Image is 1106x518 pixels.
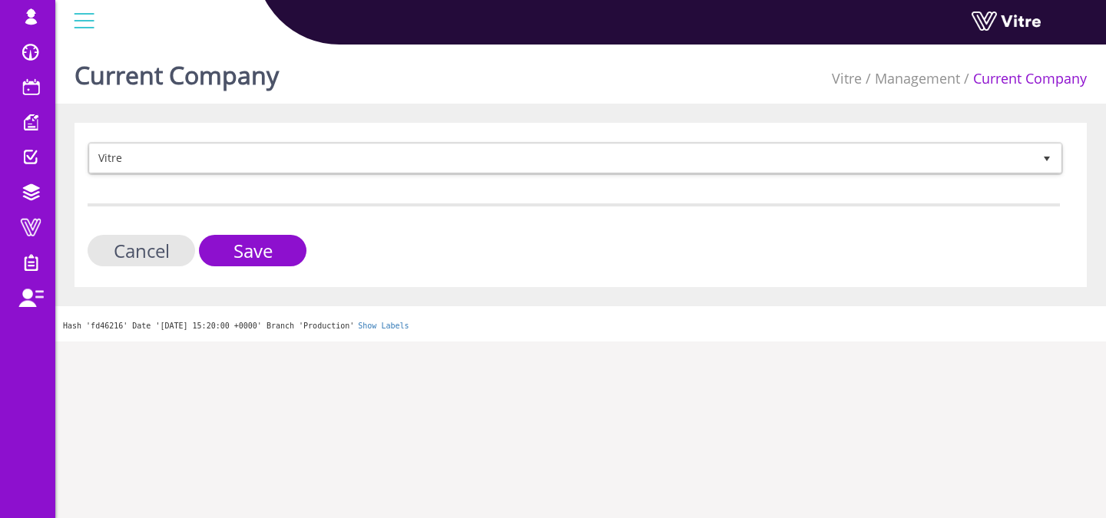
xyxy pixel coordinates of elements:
[960,69,1087,89] li: Current Company
[75,38,279,104] h1: Current Company
[358,322,409,330] a: Show Labels
[63,322,354,330] span: Hash 'fd46216' Date '[DATE] 15:20:00 +0000' Branch 'Production'
[88,235,195,266] input: Cancel
[832,69,862,87] a: Vitre
[199,235,306,266] input: Save
[862,69,960,89] li: Management
[1033,144,1061,172] span: select
[90,144,1033,172] span: Vitre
